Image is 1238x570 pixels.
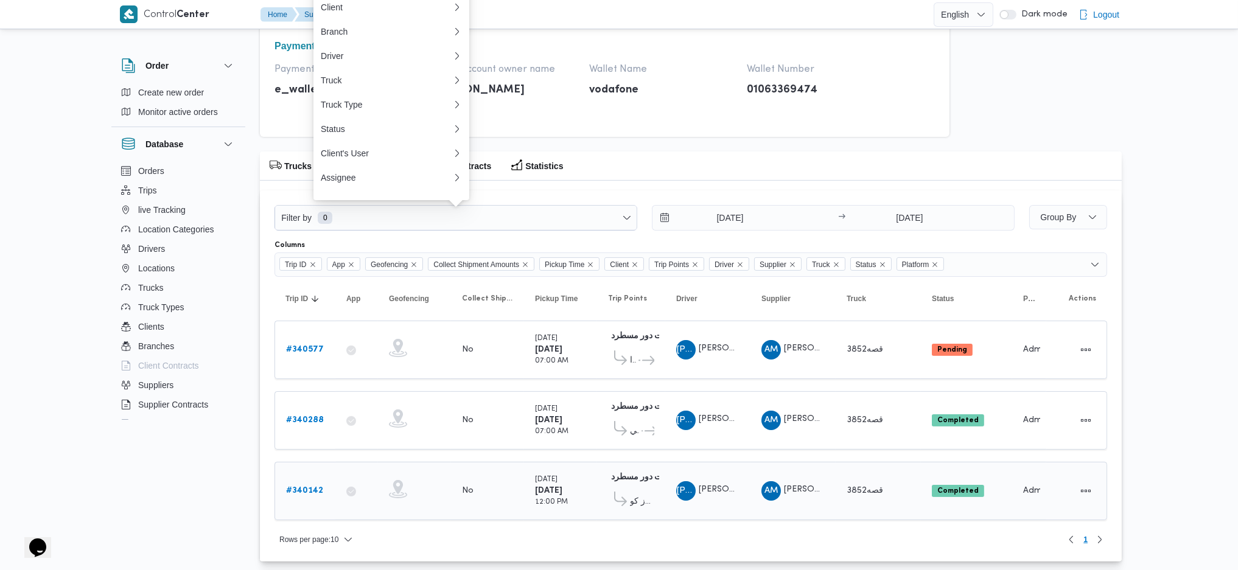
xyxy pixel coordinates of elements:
[535,294,578,304] span: Pickup Time
[177,10,209,19] b: Center
[275,84,420,97] p: e_wallet
[389,294,429,304] span: Geofencing
[284,159,312,173] h2: Trucks
[138,339,174,353] span: Branches
[539,257,600,271] span: Pickup Time
[812,258,830,271] span: Truck
[138,397,208,412] span: Supplier Contracts
[932,344,973,356] span: Pending
[676,411,696,430] div: Jmal Abadalnasar Sabri Abadalazaiaz
[611,473,679,481] b: فرونت دور مسطرد
[897,257,945,271] span: Platform
[310,294,320,304] svg: Sorted in descending order
[630,495,654,509] span: مصنع كيدز كو
[761,481,781,501] div: Ahmad Muhammad Abadalohab Adhmuah
[1018,289,1040,308] button: Platform
[452,159,491,173] h2: Contracts
[709,257,749,271] span: Driver
[116,259,240,278] button: Locations
[589,84,735,97] p: vodafone
[530,289,591,308] button: Pickup Time
[630,353,637,368] span: طلبات شبرا
[535,346,562,353] b: [DATE]
[747,84,892,97] p: 01063369474
[525,159,563,173] h2: Statistics
[764,411,778,430] span: AM
[932,294,954,304] span: Status
[279,257,322,271] span: Trip ID
[327,257,360,271] span: App
[1083,532,1088,547] span: 1
[535,416,562,424] b: [DATE]
[116,356,240,375] button: Client Contracts
[784,415,878,423] span: [PERSON_NAME] عضمه
[111,161,245,425] div: Database
[116,200,240,220] button: live Tracking
[761,294,791,304] span: Supplier
[138,183,157,198] span: Trips
[145,137,183,151] h3: Database
[313,19,469,44] button: Branch
[275,532,358,547] button: Rows per page:10
[321,148,452,158] div: Client's User
[286,342,324,357] a: #340577
[535,358,568,364] small: 07:00 AM
[138,358,199,373] span: Client Contracts
[365,257,423,271] span: Geofencing
[761,340,781,360] div: Ahmad Muhammad Abadalohab Adhmuah
[116,297,240,317] button: Truck Types
[462,294,513,304] span: Collect Shipment Amounts
[313,92,469,117] button: Truck Type
[138,319,164,334] span: Clients
[1079,532,1093,547] button: Page 1 of 1
[280,210,313,225] span: Filter by
[279,532,338,547] span: Rows per page : 10
[432,64,578,75] span: Bank/ account owner name
[313,44,469,68] button: Driver
[428,257,534,271] span: Collect Shipment Amounts
[931,261,939,268] button: Remove Platform from selection in this group
[313,165,469,190] button: Assignee0
[111,83,245,127] div: Order
[608,294,647,304] span: Trip Points
[535,499,568,506] small: 12:00 PM
[676,481,696,501] span: [PERSON_NAME]
[1093,7,1119,22] span: Logout
[116,395,240,414] button: Supplier Contracts
[286,413,324,428] a: #340288
[286,346,324,353] b: # 340577
[764,481,778,501] span: AM
[850,257,892,271] span: Status
[927,289,1006,308] button: Status
[275,54,935,137] div: payment Info
[120,5,138,23] img: X8yXhbKr1z7QwAAAABJRU5ErkJggg==
[286,487,323,495] b: # 340142
[116,239,240,259] button: Drivers
[649,257,704,271] span: Trip Points
[699,415,768,423] span: [PERSON_NAME]
[1076,340,1096,360] button: Actions
[275,64,420,75] span: Payment Method
[847,346,883,353] span: قصه3852
[138,222,214,237] span: Location Categories
[535,428,568,435] small: 07:00 AM
[318,212,332,224] span: 0 available filters
[295,7,344,22] button: Suppliers
[789,261,796,268] button: Remove Supplier from selection in this group
[937,346,967,353] b: Pending
[138,164,164,178] span: Orders
[856,258,876,271] span: Status
[715,258,734,271] span: Driver
[630,424,640,439] span: طلبات مارت -الدقي
[932,485,984,497] span: Completed
[760,258,786,271] span: Supplier
[384,289,445,308] button: Geofencing
[138,242,165,256] span: Drivers
[902,258,929,271] span: Platform
[747,64,892,75] span: Wallet Number
[321,100,452,109] div: Truck Type
[676,340,696,360] div: Jmal Abadalnasar Sabri Abadalazaiaz
[275,41,935,51] button: payment Info
[676,340,696,360] span: [PERSON_NAME]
